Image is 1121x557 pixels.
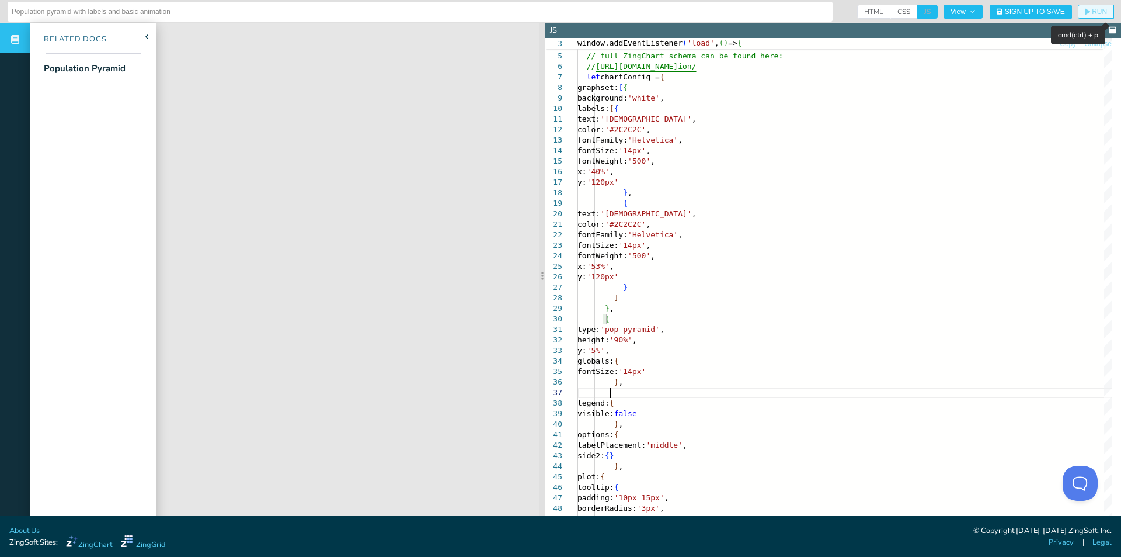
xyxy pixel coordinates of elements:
div: 48 [545,503,562,514]
span: '53%' [587,262,610,271]
span: fontFamily: [577,230,628,239]
span: | [1082,537,1084,548]
div: Population Pyramid [44,62,126,75]
span: [ [610,104,614,113]
span: , [610,167,614,176]
span: x: [577,262,587,271]
button: View [944,5,983,19]
div: 29 [545,303,562,314]
div: 17 [545,177,562,188]
span: , [664,493,669,502]
span: padding: [577,493,614,502]
div: 33 [545,345,562,356]
div: 16 [545,167,562,177]
span: , [610,304,614,313]
span: 'Helvetica' [628,136,678,144]
div: 24 [545,251,562,261]
a: ZingChart [66,535,112,551]
iframe: Toggle Customer Support [1063,466,1098,501]
a: About Us [9,525,40,537]
span: plot: [577,472,600,481]
span: 'middle' [646,441,683,449]
span: let [587,72,600,81]
span: ( [683,39,687,47]
span: color: [577,125,605,134]
div: 15 [545,156,562,167]
div: 40 [545,419,562,430]
span: // full ZingChart schema can be found here: [587,51,784,60]
span: ',' [664,514,678,523]
span: labelPlacement: [577,441,646,449]
span: '5%' [587,346,605,355]
span: , [618,378,623,386]
span: fontSize: [577,367,618,376]
span: , [618,462,623,470]
span: } [623,188,628,197]
span: , [715,39,719,47]
div: 32 [545,335,562,345]
span: height: [577,335,610,344]
div: 37 [545,388,562,398]
div: 28 [545,293,562,303]
div: 27 [545,282,562,293]
span: [URL][DOMAIN_NAME] [596,62,678,71]
span: fontSize: [577,146,618,155]
span: , [678,230,683,239]
span: , [678,136,683,144]
span: fontWeight: [577,157,628,165]
div: 5 [545,51,562,61]
span: 'white' [628,94,660,102]
div: 39 [545,409,562,419]
span: '500' [628,251,650,260]
span: { [660,72,664,81]
span: JS [917,5,938,19]
span: , [692,115,697,123]
span: globals: [577,357,614,365]
div: 19 [545,198,562,209]
input: Untitled Demo [12,2,828,21]
div: 20 [545,209,562,219]
span: '14px' [618,146,646,155]
span: Sign Up to Save [1005,8,1065,15]
span: , [692,209,697,218]
div: 9 [545,93,562,103]
span: , [646,146,650,155]
div: 36 [545,377,562,388]
span: borderRadius: [577,504,637,513]
span: ) [723,39,728,47]
span: window.addEventListener [577,39,683,47]
span: '40%' [587,167,610,176]
span: { [605,451,610,460]
div: 21 [545,219,562,230]
span: { [623,199,628,207]
div: 18 [545,188,562,198]
span: { [614,104,619,113]
span: // [587,62,596,71]
span: x: [577,167,587,176]
span: '[DEMOGRAPHIC_DATA]' [600,115,692,123]
span: '120px' [587,272,619,281]
span: labels: [577,104,610,113]
span: text: [577,209,600,218]
span: y: [577,272,587,281]
span: , [610,262,614,271]
div: 49 [545,514,562,524]
span: 'Helvetica' [628,230,678,239]
iframe: Your browser does not support iframes. [156,23,539,528]
div: JS [550,25,557,36]
div: 8 [545,82,562,93]
span: text: [577,115,600,123]
span: } [614,378,619,386]
span: } [605,304,610,313]
span: 'load' [687,39,715,47]
span: , [628,188,632,197]
a: ZingGrid [121,535,165,551]
button: RUN [1078,5,1114,19]
span: { [737,39,742,47]
span: , [660,325,664,334]
span: } [623,283,628,292]
span: y: [577,346,587,355]
span: visible: [577,409,614,418]
span: { [605,314,610,323]
span: fontWeight: [577,251,628,260]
